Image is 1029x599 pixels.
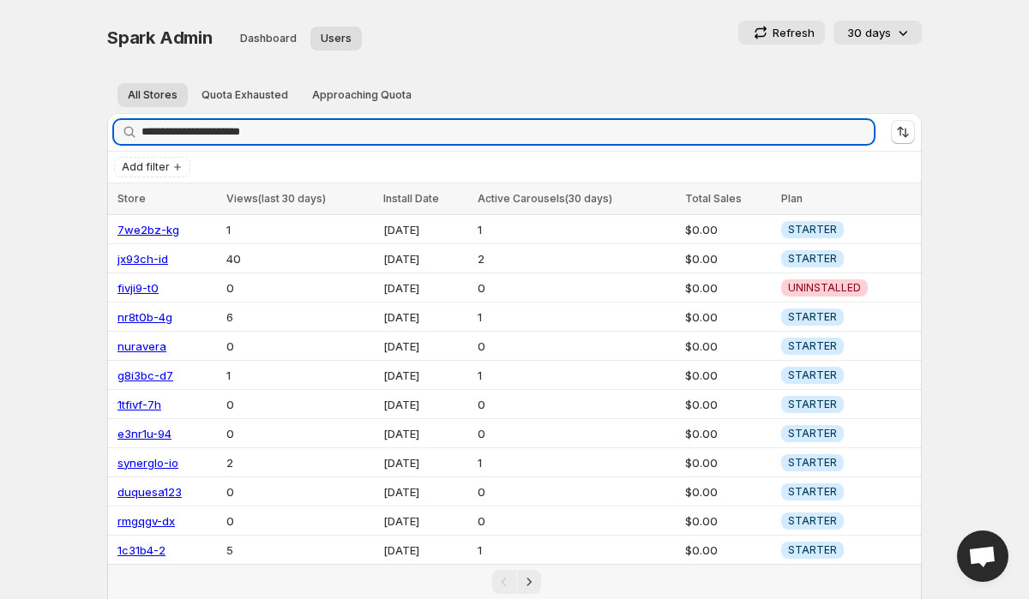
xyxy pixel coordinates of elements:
span: STARTER [788,252,837,266]
p: 30 days [847,24,891,41]
td: 40 [221,244,378,273]
td: 1 [221,361,378,390]
span: STARTER [788,368,837,382]
a: Open chat [957,530,1008,582]
span: STARTER [788,485,837,499]
td: 1 [472,215,680,244]
td: 1 [221,215,378,244]
td: [DATE] [378,506,472,536]
nav: Pagination [107,564,922,599]
span: Quota Exhausted [202,88,288,102]
td: $0.00 [680,273,776,302]
td: $0.00 [680,477,776,506]
a: g8i3bc-d7 [117,368,173,382]
td: 0 [472,273,680,302]
td: $0.00 [680,302,776,332]
td: [DATE] [378,390,472,419]
td: 0 [221,332,378,361]
td: 1 [472,448,680,477]
td: 1 [472,361,680,390]
a: rmgqgv-dx [117,514,175,528]
td: 0 [472,419,680,448]
a: fivji9-t0 [117,281,159,295]
td: 0 [472,332,680,361]
span: Dashboard [240,32,297,45]
td: 0 [472,506,680,536]
td: 0 [221,477,378,506]
td: $0.00 [680,332,776,361]
span: Spark Admin [107,27,213,48]
td: $0.00 [680,448,776,477]
td: 0 [472,477,680,506]
span: Total Sales [685,192,742,205]
button: Quota exhausted stores [191,83,298,107]
span: STARTER [788,514,837,528]
span: UNINSTALLED [788,281,861,295]
td: [DATE] [378,477,472,506]
a: synerglo-io [117,456,178,470]
td: [DATE] [378,536,472,565]
span: Install Date [383,192,439,205]
span: STARTER [788,398,837,411]
button: 30 days [833,21,922,45]
button: Next [517,570,541,594]
a: 1tfivf-7h [117,398,161,411]
button: User management [310,27,362,51]
span: STARTER [788,339,837,353]
span: Views(last 30 days) [226,192,326,205]
span: STARTER [788,427,837,440]
td: [DATE] [378,273,472,302]
span: Add filter [122,160,170,174]
td: [DATE] [378,215,472,244]
a: 1c31b4-2 [117,543,165,557]
td: [DATE] [378,448,472,477]
td: $0.00 [680,536,776,565]
td: [DATE] [378,332,472,361]
p: Refresh [773,24,815,41]
a: 7we2bz-kg [117,223,179,237]
td: 2 [472,244,680,273]
span: STARTER [788,310,837,324]
td: $0.00 [680,506,776,536]
td: 2 [221,448,378,477]
a: duquesa123 [117,485,182,499]
span: Approaching Quota [312,88,412,102]
span: Store [117,192,146,205]
button: Dashboard overview [230,27,307,51]
td: 0 [221,390,378,419]
td: 0 [472,390,680,419]
span: Users [321,32,352,45]
button: Sort the results [891,120,915,144]
td: [DATE] [378,361,472,390]
a: nr8t0b-4g [117,310,172,324]
td: 0 [221,273,378,302]
a: jx93ch-id [117,252,168,266]
td: 0 [221,506,378,536]
span: Active Carousels(30 days) [478,192,612,205]
span: Plan [781,192,803,205]
td: 1 [472,536,680,565]
span: STARTER [788,456,837,470]
td: 0 [221,419,378,448]
td: $0.00 [680,215,776,244]
button: Refresh [738,21,825,45]
td: 6 [221,302,378,332]
a: e3nr1u-94 [117,427,171,440]
td: 5 [221,536,378,565]
button: All stores [117,83,188,107]
td: $0.00 [680,390,776,419]
button: Stores approaching quota [302,83,422,107]
span: All Stores [128,88,178,102]
td: [DATE] [378,244,472,273]
a: nuravera [117,339,166,353]
span: STARTER [788,223,837,237]
td: [DATE] [378,302,472,332]
td: $0.00 [680,361,776,390]
td: $0.00 [680,244,776,273]
td: [DATE] [378,419,472,448]
td: 1 [472,302,680,332]
td: $0.00 [680,419,776,448]
button: Add filter [114,157,190,177]
span: STARTER [788,543,837,557]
